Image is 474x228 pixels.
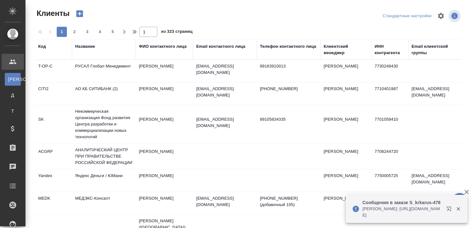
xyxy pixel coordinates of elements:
[108,27,118,37] button: 5
[320,192,371,214] td: [PERSON_NAME]
[5,105,21,118] a: Т
[433,8,449,24] span: Настроить таблицу
[371,82,408,105] td: 7710401987
[72,105,136,143] td: Некоммерческая организация Фонд развития Центра разработки и коммерциализации новых технологий
[35,169,72,192] td: Yandex
[75,43,95,50] div: Название
[139,43,187,50] div: ФИО контактного лица
[408,82,466,105] td: [EMAIL_ADDRESS][DOMAIN_NAME]
[8,108,18,114] span: Т
[412,43,463,56] div: Email клиентской группы
[8,92,18,98] span: Д
[108,29,118,35] span: 5
[136,169,193,192] td: [PERSON_NAME]
[136,192,193,214] td: [PERSON_NAME]
[72,144,136,169] td: АНАЛИТИЧЕСКИЙ ЦЕНТР ПРИ ПРАВИТЕЛЬСТВЕ РОССИЙСКОЙ ФЕДЕРАЦИИ
[196,116,254,129] p: [EMAIL_ADDRESS][DOMAIN_NAME]
[196,195,254,208] p: [EMAIL_ADDRESS][DOMAIN_NAME]
[82,27,92,37] button: 3
[442,203,458,218] button: Открыть в новой вкладке
[371,60,408,82] td: 7730248430
[260,116,317,123] p: 89105834335
[320,113,371,135] td: [PERSON_NAME]
[260,86,317,92] p: [PHONE_NUMBER]
[408,192,466,214] td: [EMAIL_ADDRESS][DOMAIN_NAME]
[371,192,408,214] td: 7723529656
[371,169,408,192] td: 7750005725
[381,11,433,21] div: split button
[82,29,92,35] span: 3
[452,193,468,209] button: 🙏
[136,60,193,82] td: [PERSON_NAME]
[72,60,136,82] td: РУСАЛ Глобал Менеджмент
[196,86,254,98] p: [EMAIL_ADDRESS][DOMAIN_NAME]
[35,192,72,214] td: MEDK
[8,76,18,82] span: [PERSON_NAME]
[260,63,317,69] p: 89163910013
[260,43,316,50] div: Телефон контактного лица
[136,82,193,105] td: [PERSON_NAME]
[363,199,442,206] p: Сообщения в заказе S_krkarus-478
[161,28,192,37] span: из 323 страниц
[5,89,21,102] a: Д
[320,145,371,167] td: [PERSON_NAME]
[371,113,408,135] td: 7701058410
[136,113,193,135] td: [PERSON_NAME]
[196,43,245,50] div: Email контактного лица
[72,82,136,105] td: АО КБ СИТИБАНК (2)
[260,195,317,208] p: [PHONE_NUMBER] (добавочный 105)
[35,8,69,18] span: Клиенты
[5,73,21,86] a: [PERSON_NAME]
[95,29,105,35] span: 4
[35,145,72,167] td: ACGRF
[452,206,465,212] button: Закрыть
[408,169,466,192] td: [EMAIL_ADDRESS][DOMAIN_NAME]
[363,206,442,218] p: [PERSON_NAME]: [URL][DOMAIN_NAME]
[38,43,46,50] div: Код
[320,169,371,192] td: [PERSON_NAME]
[95,27,105,37] button: 4
[196,63,254,76] p: [EMAIL_ADDRESS][DOMAIN_NAME]
[35,82,72,105] td: CITI2
[72,192,136,214] td: МЕДЭКС-Консалт
[371,145,408,167] td: 7708244720
[69,27,80,37] button: 2
[320,82,371,105] td: [PERSON_NAME]
[320,60,371,82] td: [PERSON_NAME]
[449,10,462,22] span: Посмотреть информацию
[72,169,136,192] td: Яндекс Деньги / ЮМани
[136,145,193,167] td: [PERSON_NAME]
[35,113,72,135] td: SK
[69,29,80,35] span: 2
[72,8,87,19] button: Создать
[35,60,72,82] td: T-OP-C
[375,43,405,56] div: ИНН контрагента
[324,43,368,56] div: Клиентский менеджер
